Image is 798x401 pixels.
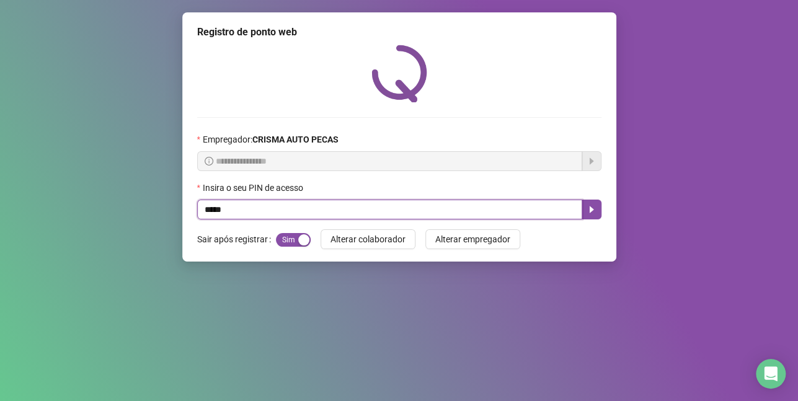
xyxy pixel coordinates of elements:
label: Insira o seu PIN de acesso [197,181,311,195]
span: Alterar empregador [435,232,510,246]
span: Empregador : [203,133,339,146]
div: Registro de ponto web [197,25,601,40]
button: Alterar empregador [425,229,520,249]
span: caret-right [587,205,596,214]
span: info-circle [205,157,213,165]
div: Open Intercom Messenger [756,359,786,389]
strong: CRISMA AUTO PECAS [252,134,339,144]
label: Sair após registrar [197,229,276,249]
span: Alterar colaborador [330,232,406,246]
button: Alterar colaborador [321,229,415,249]
img: QRPoint [371,45,427,102]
